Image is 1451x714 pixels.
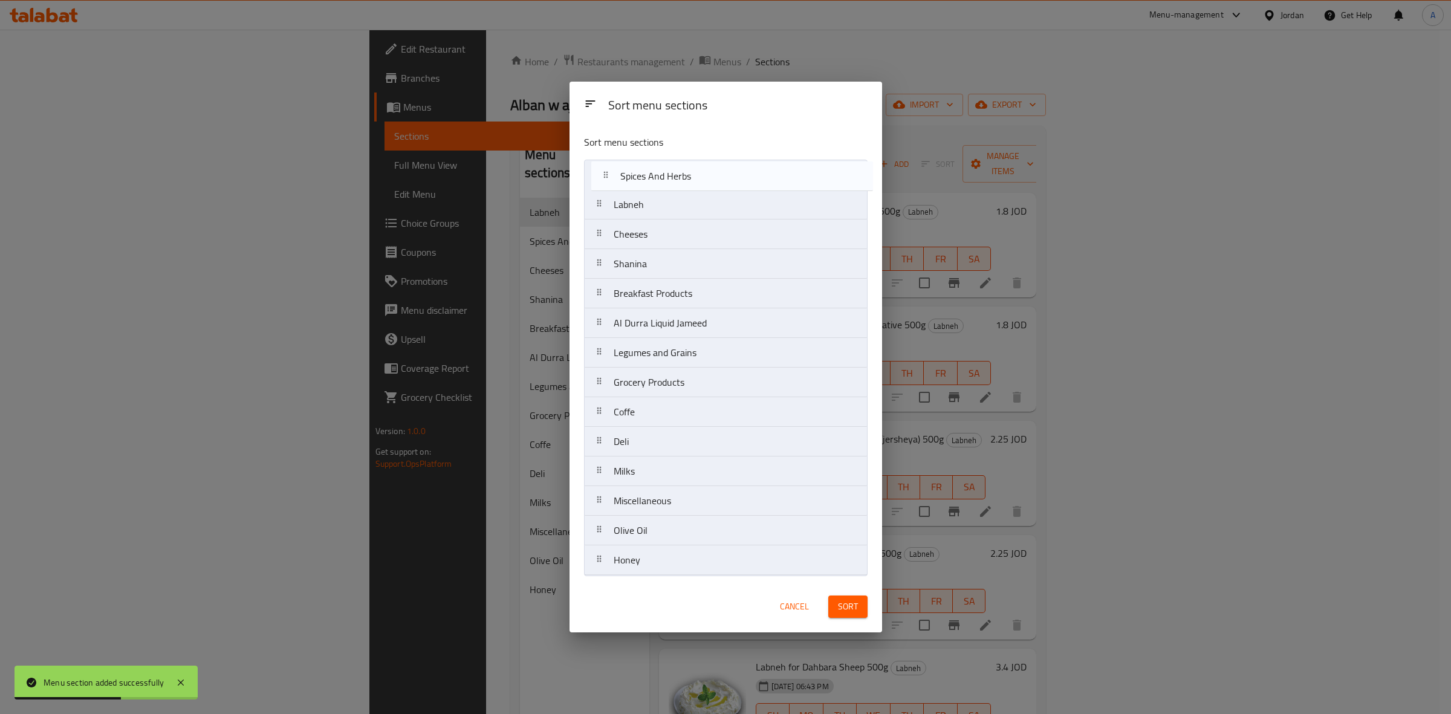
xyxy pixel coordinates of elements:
[775,596,814,618] button: Cancel
[584,135,809,150] p: Sort menu sections
[603,92,872,120] div: Sort menu sections
[828,596,868,618] button: Sort
[44,676,164,689] div: Menu section added successfully
[838,599,858,614] span: Sort
[780,599,809,614] span: Cancel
